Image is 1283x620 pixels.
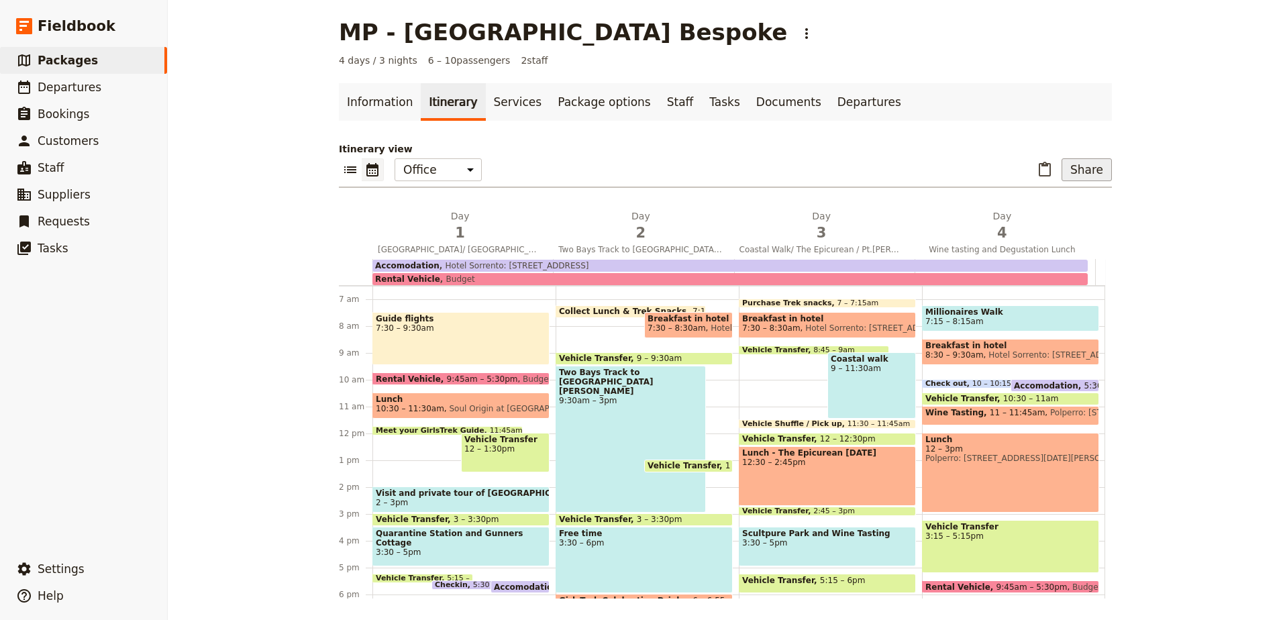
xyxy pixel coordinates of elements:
div: Visit and private tour of [GEOGRAPHIC_DATA]2 – 3pm [372,486,550,513]
div: Vehicle Transfer5:15 – 6pm [739,574,916,593]
span: 2:45 – 3pm [813,507,855,515]
span: Polperro: [STREET_ADDRESS][DATE][PERSON_NAME][DATE][PERSON_NAME] [925,454,1096,463]
span: Settings [38,562,85,576]
div: Rental VehicleBudget [372,273,1088,285]
span: Fieldbook [38,16,115,36]
div: Rental VehicleBudgetAccomodationHotel Sorrento: [STREET_ADDRESS] [372,259,1096,285]
span: Meet your GirlsTrek Guide [376,427,490,435]
span: 1 [378,223,542,243]
span: Departures [38,81,101,94]
div: Free time3:30 – 6pm [556,527,733,593]
span: 9:45am – 5:30pm [447,374,518,383]
span: Vehicle Shuffle / Pick up [742,420,848,428]
div: Vehicle Transfer9 – 9:30am [556,352,733,365]
a: Itinerary [421,83,485,121]
span: 3:30 – 6pm [559,538,729,548]
button: Day4Wine tasting and Degustation Lunch [915,209,1095,259]
span: 7:30 – 8:30am [742,323,801,333]
a: Tasks [701,83,748,121]
h2: Day [920,209,1084,243]
span: Coastal Walk/ The Epicurean / Pt.[PERSON_NAME] Estate [734,244,909,255]
span: 8:45 – 9am [813,346,855,354]
span: GirlsTrek Celebration Drinks [559,596,692,605]
span: Staff [38,161,64,174]
div: Vehicle Transfer2:45 – 3pm [739,507,916,516]
span: Vehicle Transfer [742,507,813,515]
span: 11:30 – 11:45am [848,420,910,428]
span: 8:30 – 9:30am [925,350,984,360]
span: Tasks [38,242,68,255]
span: 12 – 12:30pm [820,434,876,444]
span: Hotel Sorrento: [STREET_ADDRESS] [984,350,1132,360]
span: Lunch [376,395,546,404]
span: Millionaires Walk [925,307,1096,317]
span: 11:45am – 12pm [490,427,552,435]
span: 3:30 – 5pm [376,548,546,557]
div: Vehicle Transfer1 – 1:30pm [644,460,733,472]
div: Accomodation5:30pm – 10am [1011,379,1099,392]
span: Suppliers [38,188,91,201]
button: List view [339,158,362,181]
div: 2 pm [339,482,372,493]
button: Day2Two Bays Track to [GEOGRAPHIC_DATA][PERSON_NAME] [553,209,733,259]
span: 12 – 3pm [925,444,1096,454]
span: Lunch [925,435,1096,444]
span: 7:30 – 8:30am [648,323,706,333]
span: Guide flights [376,314,546,323]
span: Breakfast in hotel [925,341,1096,350]
div: AccomodationHotel Sorrento: [STREET_ADDRESS] [372,260,1088,272]
span: 9:45am – 5:30pm [996,582,1068,591]
span: Quarantine Station and Gunners Cottage [376,529,546,548]
a: Departures [829,83,909,121]
div: GirlsTrek Celebration Drinks6 – 6:55pm [556,594,733,618]
span: Two Bays Track to [GEOGRAPHIC_DATA][PERSON_NAME] [553,244,728,255]
span: Two Bays Track to [GEOGRAPHIC_DATA][PERSON_NAME] [559,368,703,396]
div: 10 am [339,374,372,385]
span: 5:15 – 5:30pm [447,574,501,582]
span: 5:30 – 5:45pm [473,581,527,589]
div: Vehicle Transfer8:45 – 9am [739,346,889,355]
span: Soul Origin at [GEOGRAPHIC_DATA] [444,404,591,413]
div: Quarantine Station and Gunners Cottage3:30 – 5pm [372,527,550,566]
a: Documents [748,83,829,121]
span: Wine tasting and Degustation Lunch [915,244,1090,255]
button: Day1[GEOGRAPHIC_DATA]/ [GEOGRAPHIC_DATA] / [GEOGRAPHIC_DATA] [372,209,553,259]
span: Accomodation [1014,381,1084,390]
div: Vehicle Transfer3 – 3:30pm [556,513,733,526]
span: Scultpure Park and Wine Tasting [742,529,913,538]
span: 7 – 7:15am [837,299,878,307]
div: Lunch10:30 – 11:30amSoul Origin at [GEOGRAPHIC_DATA] [372,393,550,419]
div: 5 pm [339,562,372,573]
span: Check out [925,380,972,388]
span: 7:30 – 9:30am [376,323,546,333]
span: 10:30 – 11am [1003,394,1059,403]
p: Itinerary view [339,142,1112,156]
span: Vehicle Transfer [559,354,637,363]
button: Actions [795,22,818,45]
span: 1 – 1:30pm [725,461,771,470]
span: 10:30 – 11:30am [376,404,444,413]
div: Wine Tasting11 – 11:45amPolperro: [STREET_ADDRESS][DATE][PERSON_NAME][DATE][PERSON_NAME] [922,406,1099,425]
span: 3 – 3:30pm [637,515,682,524]
div: Vehicle Transfer3 – 3:30pm [372,513,550,526]
a: Information [339,83,421,121]
span: 2 – 3pm [376,498,408,507]
span: 12:30 – 2:45pm [742,458,913,467]
span: Vehicle Transfer [742,576,820,585]
span: Budget [1067,582,1101,591]
span: Lunch - The Epicurean [DATE] [742,448,913,458]
div: Breakfast in hotel8:30 – 9:30amHotel Sorrento: [STREET_ADDRESS] [922,339,1099,365]
span: 4 days / 3 nights [339,54,417,67]
span: 5:30pm – 10am [1084,381,1147,390]
div: Vehicle Transfer5:15 – 5:30pm [372,574,473,583]
div: 4 pm [339,535,372,546]
div: Collect Lunch & Trek Snacks7:15 – 7:45am [556,305,706,318]
span: 4 [920,223,1084,243]
div: Rental Vehicle9:45am – 5:30pmBudget [372,372,550,385]
span: 2 [558,223,723,243]
div: Scultpure Park and Wine Tasting3:30 – 5pm [739,527,916,566]
span: Hotel Sorrento: [STREET_ADDRESS] [706,323,854,333]
span: Vehicle Transfer [376,515,454,524]
span: Wine Tasting [925,408,990,417]
span: Budget [517,374,552,383]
